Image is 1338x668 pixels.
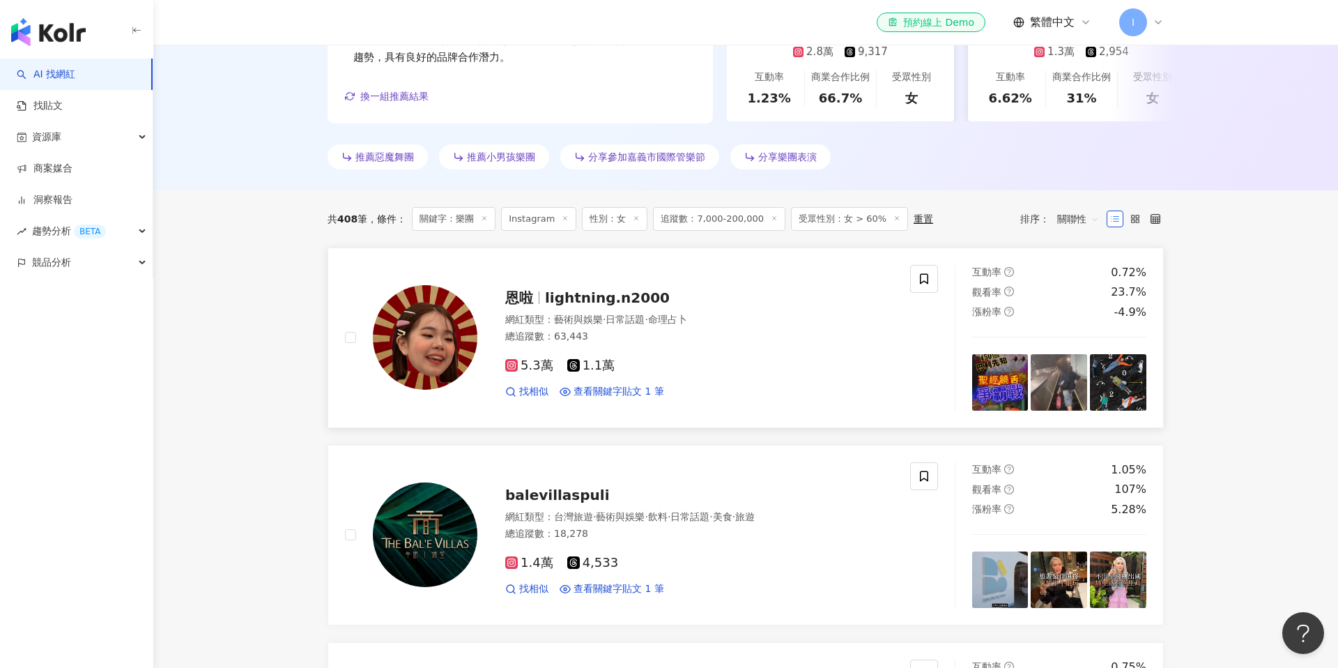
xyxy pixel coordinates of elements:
span: 藝術與娛樂 [554,314,603,325]
span: rise [17,227,26,236]
div: 66.7% [819,89,862,107]
a: 找相似 [505,385,548,399]
a: 查看關鍵字貼文 1 筆 [560,582,664,596]
span: 旅遊 [735,511,755,522]
img: post-image [1090,552,1146,608]
span: 日常話題 [670,511,709,522]
span: · [603,314,606,325]
div: 1.23% [747,89,790,107]
span: 競品分析 [32,247,71,278]
span: 趨勢分析 [32,215,106,247]
div: 網紅類型 ： [505,510,893,524]
span: 關聯性 [1057,208,1099,230]
span: · [668,511,670,522]
span: · [709,511,712,522]
span: 受眾性別：女 > 60% [791,207,908,231]
a: KOL Avatarbalevillaspuli網紅類型：台灣旅遊·藝術與娛樂·飲料·日常話題·美食·旅遊總追蹤數：18,2781.4萬4,533找相似查看關鍵字貼文 1 筆互動率questio... [328,445,1164,625]
span: 分享樂團表演 [758,151,817,162]
span: question-circle [1004,267,1014,277]
span: 推薦惡魔舞團 [355,151,414,162]
span: · [593,511,596,522]
span: 觀看率 [972,484,1001,495]
span: 互動率 [972,464,1001,475]
img: post-image [1090,354,1146,411]
span: 漲粉率 [972,306,1001,317]
span: 飲料 [648,511,668,522]
div: 1.05% [1111,462,1146,478]
img: KOL Avatar [373,285,477,390]
div: 互動率 [996,70,1025,84]
div: 2,954 [1099,45,1129,59]
div: 女 [1146,89,1159,107]
div: 受眾性別 [1133,70,1172,84]
img: post-image [1031,354,1087,411]
span: 分享參加嘉義市國際管樂節 [588,151,705,162]
div: 預約線上 Demo [888,15,974,29]
span: · [732,511,735,522]
div: 總追蹤數 ： 63,443 [505,330,893,344]
iframe: Help Scout Beacon - Open [1282,612,1324,654]
div: 共 筆 [328,213,367,225]
a: 找相似 [505,582,548,596]
span: balevillaspuli [505,487,610,503]
img: post-image [1031,552,1087,608]
div: 互動率 [755,70,784,84]
span: 找相似 [519,385,548,399]
div: 0.72% [1111,265,1146,280]
div: -4.9% [1114,305,1146,320]
span: 觀看率 [972,287,1001,298]
span: question-circle [1004,485,1014,494]
img: logo [11,18,86,46]
span: question-circle [1004,287,1014,296]
div: 9,317 [858,45,888,59]
div: 5.28% [1111,502,1146,517]
span: 性別：女 [582,207,647,231]
div: 6.62% [988,89,1031,107]
span: · [645,314,647,325]
span: 換一組推薦結果 [360,91,429,102]
div: 重置 [914,213,933,225]
div: 23.7% [1111,284,1146,300]
span: 查看關鍵字貼文 1 筆 [574,385,664,399]
span: 條件 ： [367,213,406,225]
span: 漲粉率 [972,503,1001,515]
span: 1.1萬 [567,358,615,373]
span: I [1132,15,1135,30]
img: post-image [972,552,1029,608]
a: 商案媒合 [17,162,72,176]
span: 恩啦 [505,289,533,306]
span: 408 [337,213,357,225]
span: 美食 [713,511,732,522]
a: 查看關鍵字貼文 1 筆 [560,385,664,399]
a: 找貼文 [17,99,63,113]
div: 總追蹤數 ： 18,278 [505,527,893,541]
span: 繁體中文 [1030,15,1075,30]
span: 資源庫 [32,121,61,153]
span: · [645,511,647,522]
span: 找相似 [519,582,548,596]
span: 台灣旅遊 [554,511,593,522]
span: 藝術與娛樂 [596,511,645,522]
div: BETA [74,225,106,238]
div: 排序： [1020,208,1107,230]
span: question-circle [1004,504,1014,514]
div: 商業合作比例 [1052,70,1111,84]
span: 推薦小男孩樂團 [467,151,535,162]
div: 31% [1066,89,1096,107]
div: 網紅類型 ： [505,313,893,327]
a: 預約線上 Demo [877,13,985,32]
div: 107% [1114,482,1146,497]
span: 日常話題 [606,314,645,325]
span: 查看關鍵字貼文 1 筆 [574,582,664,596]
a: searchAI 找網紅 [17,68,75,82]
img: KOL Avatar [373,483,477,587]
span: Instagram [501,207,576,231]
div: 女 [905,89,918,107]
div: 商業合作比例 [811,70,870,84]
span: 追蹤數：7,000-200,000 [653,207,785,231]
span: 互動率 [972,266,1001,278]
span: 1.4萬 [505,556,553,570]
button: 換一組推薦結果 [344,86,429,107]
span: question-circle [1004,464,1014,474]
img: post-image [972,354,1029,411]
